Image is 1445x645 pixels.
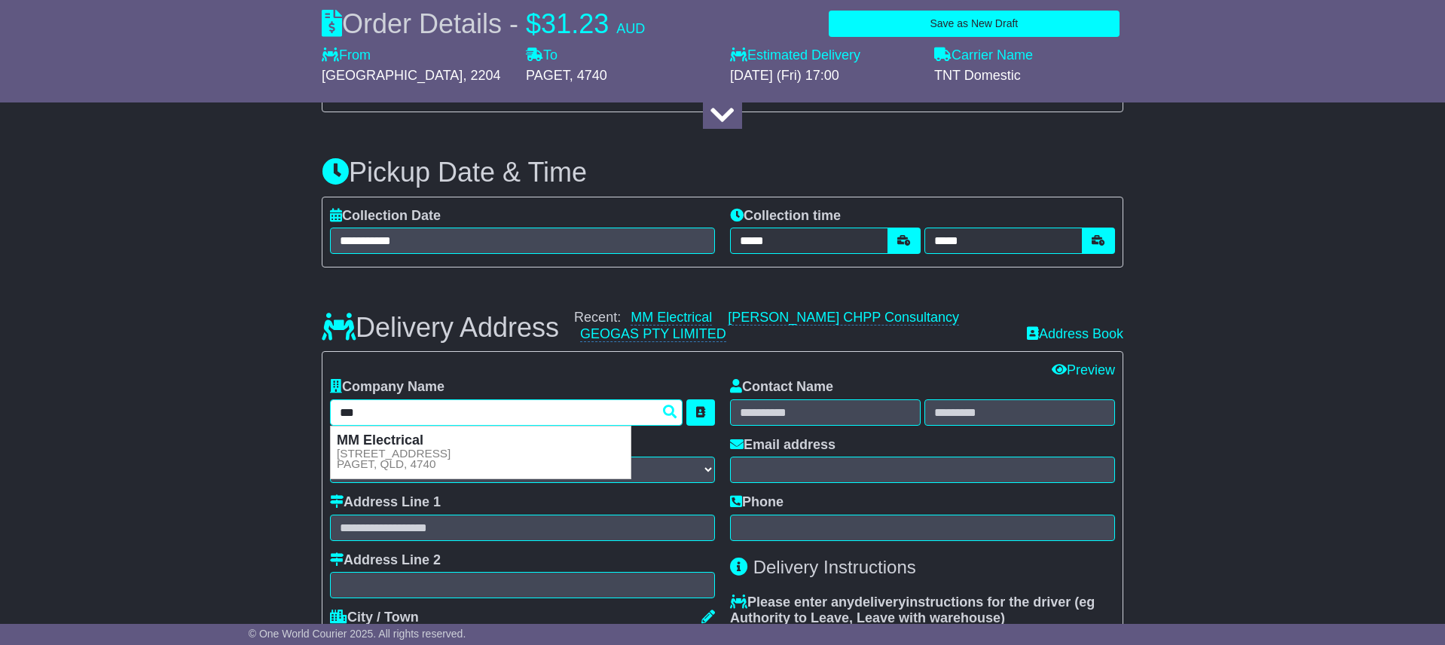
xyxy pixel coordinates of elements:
a: Preview [1052,362,1115,378]
a: MM Electrical [631,310,712,326]
span: eg Authority to Leave, Leave with warehouse [730,595,1095,626]
a: Address Book [1027,326,1123,341]
div: TNT Domestic [934,68,1123,84]
label: Collection time [730,208,841,225]
span: , 2204 [463,68,500,83]
a: [PERSON_NAME] CHPP Consultancy [728,310,959,326]
strong: MM Electrical [337,433,423,448]
div: [DATE] (Fri) 17:00 [730,68,919,84]
span: [GEOGRAPHIC_DATA] [322,68,463,83]
span: AUD [616,21,645,36]
label: Phone [730,494,784,511]
div: Order Details - [322,8,645,40]
label: Company Name [330,379,444,396]
span: 31.23 [541,8,609,39]
label: From [322,47,371,64]
div: Recent: [574,310,1012,342]
button: Save as New Draft [829,11,1120,37]
label: Please enter any instructions for the driver ( ) [730,595,1115,627]
h3: Delivery Address [322,313,559,343]
span: © One World Courier 2025. All rights reserved. [249,628,466,640]
span: $ [526,8,541,39]
label: Contact Name [730,379,833,396]
small: [STREET_ADDRESS] PAGET, QLD, 4740 [337,448,451,469]
label: Address Line 1 [330,494,441,511]
label: Address Line 2 [330,552,441,569]
span: PAGET [526,68,570,83]
label: Estimated Delivery [730,47,919,64]
a: GEOGAS PTY LIMITED [580,326,726,342]
label: Email address [730,437,836,454]
label: Carrier Name [934,47,1033,64]
span: delivery [854,595,906,610]
span: Delivery Instructions [753,557,916,577]
label: To [526,47,558,64]
label: City / Town [330,610,419,626]
label: Collection Date [330,208,441,225]
span: , 4740 [570,68,607,83]
h3: Pickup Date & Time [322,157,1123,188]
